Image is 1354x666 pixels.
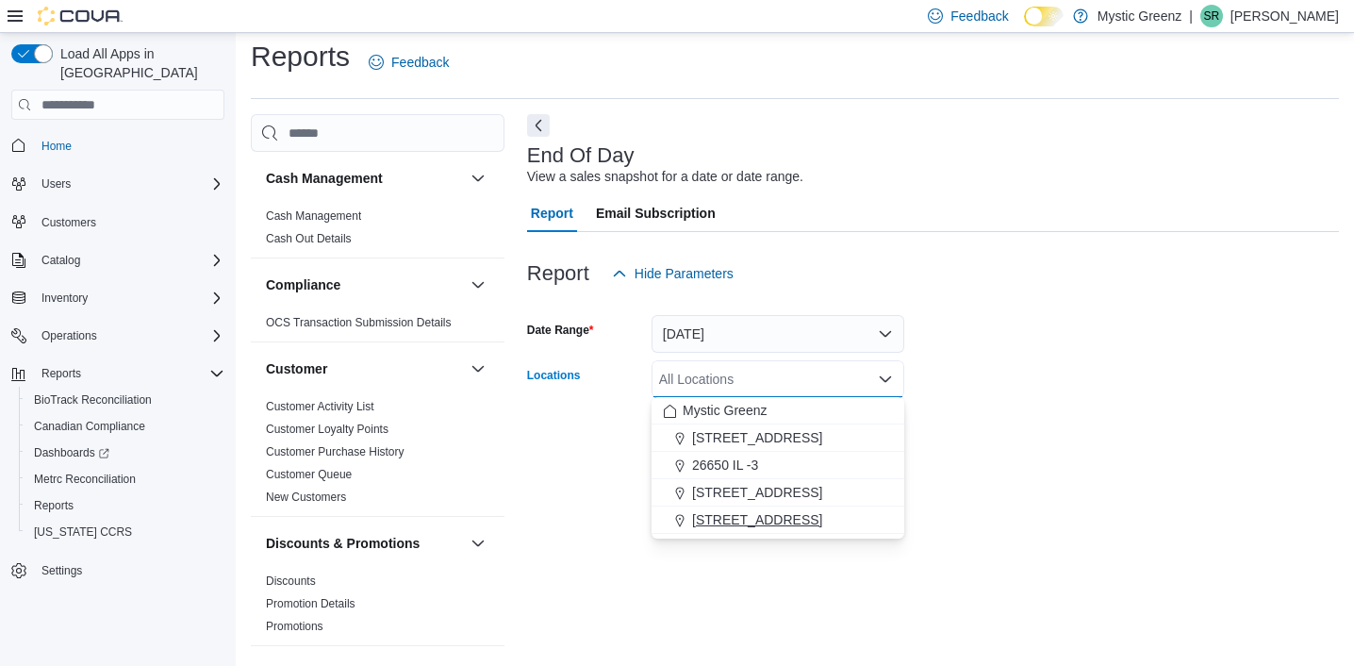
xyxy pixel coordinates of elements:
[692,428,822,447] span: [STREET_ADDRESS]
[950,7,1008,25] span: Feedback
[26,441,224,464] span: Dashboards
[34,392,152,408] span: BioTrack Reconciliation
[34,133,224,157] span: Home
[34,211,104,234] a: Customers
[26,521,224,543] span: Washington CCRS
[11,124,224,633] nav: Complex example
[1230,5,1339,27] p: [PERSON_NAME]
[652,397,904,425] button: Mystic Greenz
[26,415,224,438] span: Canadian Compliance
[1189,5,1193,27] p: |
[531,194,573,232] span: Report
[652,479,904,507] button: [STREET_ADDRESS]
[467,167,489,190] button: Cash Management
[4,557,232,584] button: Settings
[266,359,463,378] button: Customer
[1098,5,1181,27] p: Mystic Greenz
[878,372,893,387] button: Close list of options
[1024,7,1064,26] input: Dark Mode
[34,249,88,272] button: Catalog
[26,521,140,543] a: [US_STATE] CCRS
[652,452,904,479] button: 26650 IL -3
[34,362,224,385] span: Reports
[361,43,456,81] a: Feedback
[41,328,97,343] span: Operations
[652,397,904,534] div: Choose from the following options
[34,210,224,234] span: Customers
[53,44,224,82] span: Load All Apps in [GEOGRAPHIC_DATA]
[266,574,316,588] a: Discounts
[266,275,340,294] h3: Compliance
[4,131,232,158] button: Home
[251,205,504,258] div: Cash Management
[527,262,589,285] h3: Report
[41,215,96,230] span: Customers
[34,173,78,195] button: Users
[391,53,449,72] span: Feedback
[527,144,635,167] h3: End Of Day
[266,534,420,553] h3: Discounts & Promotions
[26,415,153,438] a: Canadian Compliance
[1024,26,1025,27] span: Dark Mode
[527,323,594,338] label: Date Range
[467,532,489,555] button: Discounts & Promotions
[266,232,352,245] a: Cash Out Details
[251,395,504,516] div: Customer
[266,359,327,378] h3: Customer
[527,167,803,187] div: View a sales snapshot for a date or date range.
[266,534,463,553] button: Discounts & Promotions
[4,323,232,349] button: Operations
[692,483,822,502] span: [STREET_ADDRESS]
[41,139,72,154] span: Home
[34,419,145,434] span: Canadian Compliance
[26,494,224,517] span: Reports
[683,401,767,420] span: Mystic Greenz
[251,570,504,645] div: Discounts & Promotions
[266,620,323,633] a: Promotions
[38,7,123,25] img: Cova
[692,456,758,475] span: 26650 IL -3
[34,558,224,582] span: Settings
[266,275,463,294] button: Compliance
[652,425,904,452] button: [STREET_ADDRESS]
[266,468,352,481] a: Customer Queue
[34,325,105,347] button: Operations
[19,519,232,545] button: [US_STATE] CCRS
[4,171,232,197] button: Users
[19,387,232,413] button: BioTrack Reconciliation
[26,468,143,491] a: Metrc Reconciliation
[4,208,232,236] button: Customers
[4,285,232,311] button: Inventory
[604,255,741,292] button: Hide Parameters
[467,358,489,380] button: Customer
[19,440,232,466] a: Dashboards
[266,169,463,188] button: Cash Management
[26,389,224,411] span: BioTrack Reconciliation
[26,441,117,464] a: Dashboards
[26,389,159,411] a: BioTrack Reconciliation
[26,468,224,491] span: Metrc Reconciliation
[34,524,132,540] span: [US_STATE] CCRS
[34,362,89,385] button: Reports
[34,472,136,487] span: Metrc Reconciliation
[596,194,716,232] span: Email Subscription
[26,494,81,517] a: Reports
[692,510,822,529] span: [STREET_ADDRESS]
[41,291,88,306] span: Inventory
[652,507,904,534] button: [STREET_ADDRESS]
[34,287,95,309] button: Inventory
[34,445,109,460] span: Dashboards
[251,311,504,341] div: Compliance
[19,492,232,519] button: Reports
[266,597,355,610] a: Promotion Details
[34,498,74,513] span: Reports
[1200,5,1223,27] div: Shankar Ramakrishnan
[266,445,405,458] a: Customer Purchase History
[527,114,550,137] button: Next
[34,287,224,309] span: Inventory
[635,264,734,283] span: Hide Parameters
[19,413,232,440] button: Canadian Compliance
[652,315,904,353] button: [DATE]
[467,274,489,296] button: Compliance
[41,253,80,268] span: Catalog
